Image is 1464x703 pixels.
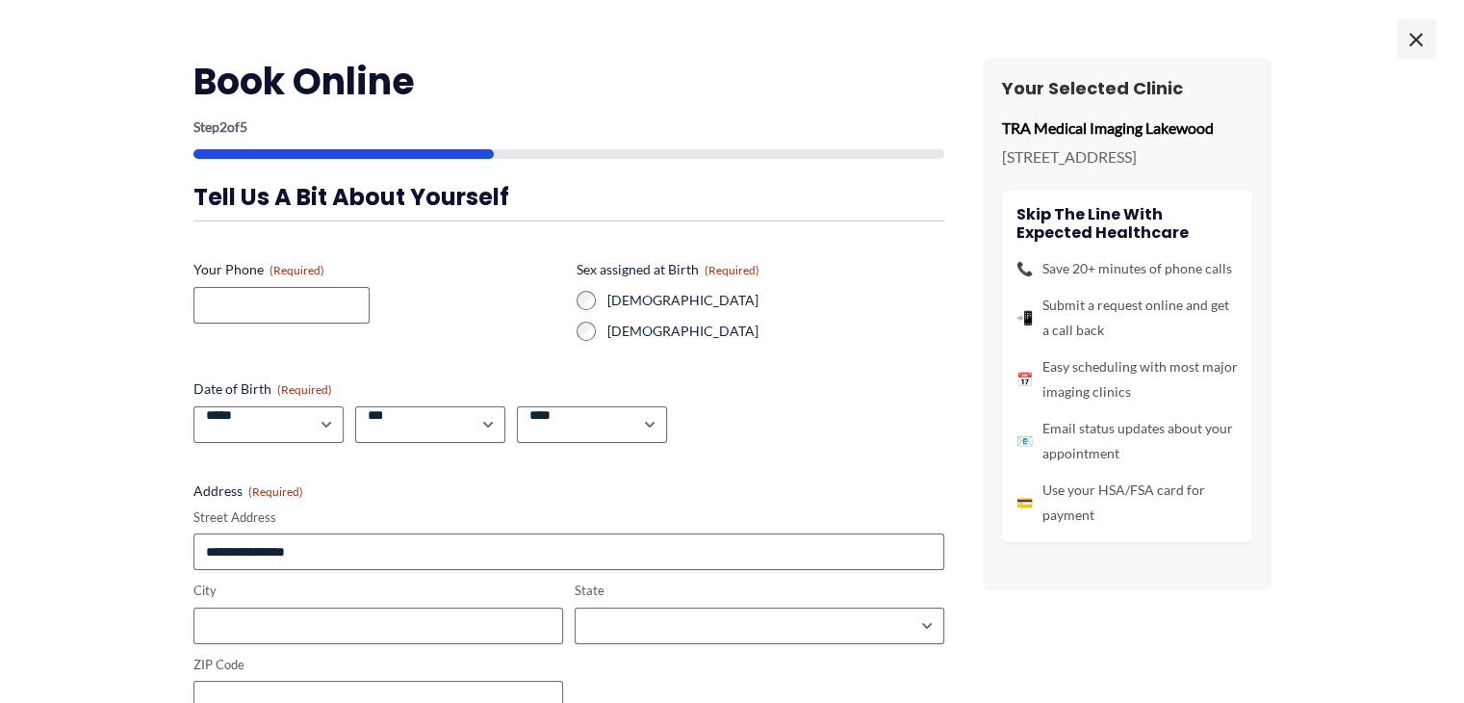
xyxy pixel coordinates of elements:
[1397,19,1435,58] span: ×
[1016,293,1238,343] li: Submit a request online and get a call back
[1016,416,1238,466] li: Email status updates about your appointment
[1016,256,1033,281] span: 📞
[193,379,332,399] legend: Date of Birth
[1016,478,1238,528] li: Use your HSA/FSA card for payment
[219,118,227,135] span: 2
[607,322,944,341] label: [DEMOGRAPHIC_DATA]
[277,382,332,397] span: (Required)
[193,182,944,212] h3: Tell us a bit about yourself
[607,291,944,310] label: [DEMOGRAPHIC_DATA]
[248,484,303,499] span: (Required)
[193,58,944,105] h2: Book Online
[193,120,944,134] p: Step of
[193,656,563,674] label: ZIP Code
[1016,490,1033,515] span: 💳
[1002,143,1252,171] p: [STREET_ADDRESS]
[1016,429,1033,454] span: 📧
[193,582,563,600] label: City
[705,263,759,277] span: (Required)
[193,508,944,527] label: Street Address
[1002,77,1252,99] h3: Your Selected Clinic
[193,482,303,501] legend: Address
[1016,305,1033,330] span: 📲
[575,582,944,600] label: State
[270,263,324,277] span: (Required)
[1016,205,1238,242] h4: Skip the line with Expected Healthcare
[193,260,561,279] label: Your Phone
[1002,114,1252,143] p: TRA Medical Imaging Lakewood
[1016,367,1033,392] span: 📅
[1016,256,1238,281] li: Save 20+ minutes of phone calls
[1016,354,1238,404] li: Easy scheduling with most major imaging clinics
[240,118,247,135] span: 5
[577,260,759,279] legend: Sex assigned at Birth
